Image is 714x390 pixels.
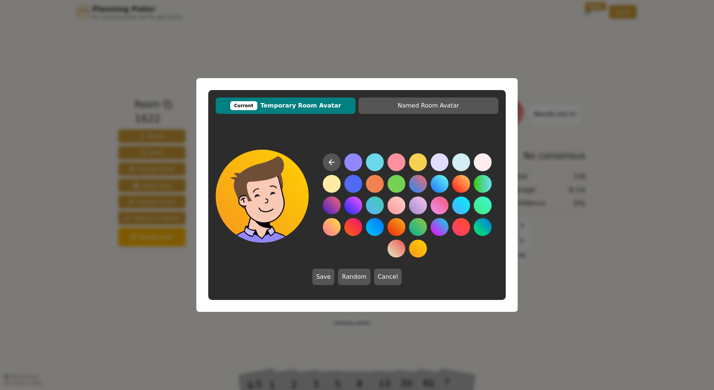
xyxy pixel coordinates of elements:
[374,269,402,285] button: Cancel
[312,269,334,285] button: Save
[362,101,495,110] span: Named Room Avatar
[219,101,352,110] span: Temporary Room Avatar
[230,101,258,110] div: Current
[338,269,370,285] button: Random
[358,97,498,114] button: Named Room Avatar
[216,97,356,114] button: CurrentTemporary Room Avatar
